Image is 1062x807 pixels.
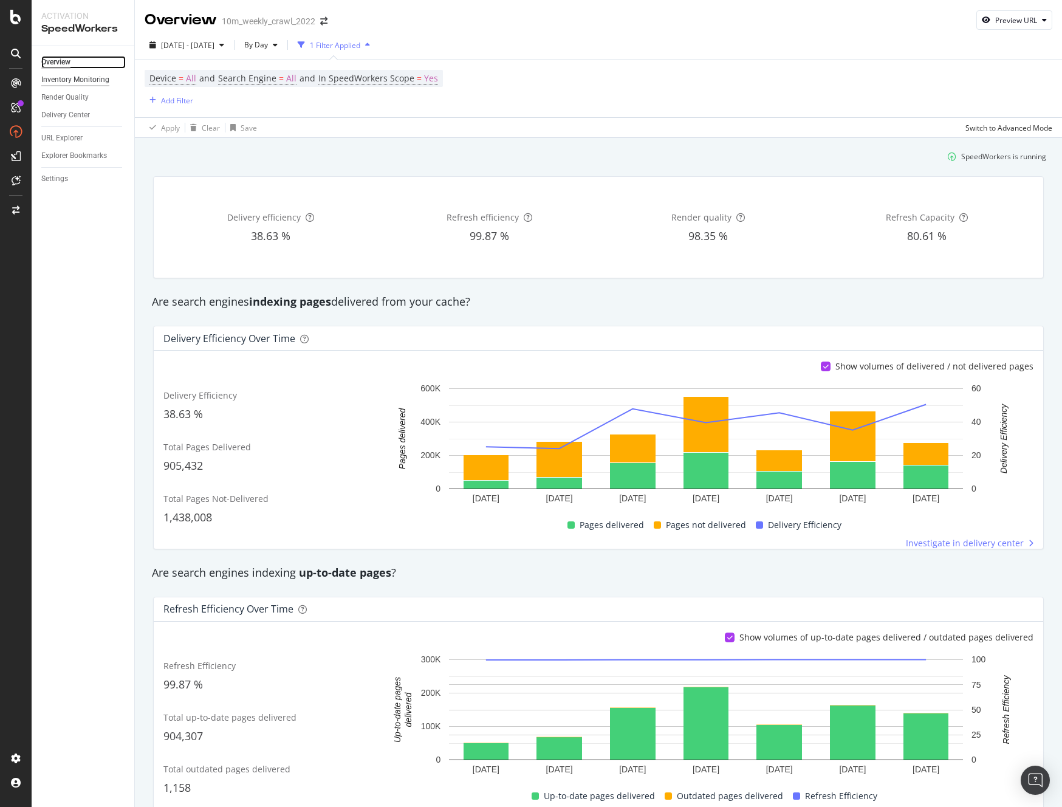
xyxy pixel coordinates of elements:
[163,458,203,473] span: 905,432
[546,764,573,774] text: [DATE]
[225,118,257,137] button: Save
[41,56,70,69] div: Overview
[971,417,981,427] text: 40
[392,677,402,743] text: Up-to-date pages
[41,10,125,22] div: Activation
[149,72,176,84] span: Device
[41,149,126,162] a: Explorer Bookmarks
[671,211,731,223] span: Render quality
[403,692,413,727] text: delivered
[279,72,284,84] span: =
[227,211,301,223] span: Delivery efficiency
[971,654,986,664] text: 100
[619,764,646,774] text: [DATE]
[286,70,296,87] span: All
[41,22,125,36] div: SpeedWorkers
[41,74,109,86] div: Inventory Monitoring
[163,441,251,453] span: Total Pages Delivered
[421,654,441,664] text: 300K
[146,294,1051,310] div: Are search engines delivered from your cache?
[293,35,375,55] button: 1 Filter Applied
[417,72,422,84] span: =
[447,211,519,223] span: Refresh efficiency
[185,118,220,137] button: Clear
[436,484,440,494] text: 0
[906,537,1033,549] a: Investigate in delivery center
[619,494,646,504] text: [DATE]
[971,384,981,394] text: 60
[546,494,573,504] text: [DATE]
[766,764,793,774] text: [DATE]
[41,91,126,104] a: Render Quality
[300,72,315,84] span: and
[163,729,203,743] span: 904,307
[41,173,68,185] div: Settings
[768,518,841,532] span: Delivery Efficiency
[385,382,1027,508] svg: A chart.
[179,72,183,84] span: =
[473,764,499,774] text: [DATE]
[145,118,180,137] button: Apply
[688,228,728,243] span: 98.35 %
[41,132,126,145] a: URL Explorer
[146,565,1051,581] div: Are search engines indexing ?
[965,123,1052,133] div: Switch to Advanced Mode
[385,653,1027,779] div: A chart.
[580,518,644,532] span: Pages delivered
[145,10,217,30] div: Overview
[839,494,866,504] text: [DATE]
[1001,675,1011,744] text: Refresh Efficiency
[163,493,269,504] span: Total Pages Not-Delivered
[971,451,981,461] text: 20
[241,123,257,133] div: Save
[420,384,440,394] text: 600K
[886,211,954,223] span: Refresh Capacity
[976,10,1052,30] button: Preview URL
[961,118,1052,137] button: Switch to Advanced Mode
[805,789,877,803] span: Refresh Efficiency
[41,74,126,86] a: Inventory Monitoring
[420,417,440,427] text: 400K
[222,15,315,27] div: 10m_weekly_crawl_2022
[163,603,293,615] div: Refresh Efficiency over time
[163,407,203,421] span: 38.63 %
[41,173,126,185] a: Settings
[907,228,947,243] span: 80.61 %
[163,712,296,723] span: Total up-to-date pages delivered
[161,95,193,106] div: Add Filter
[839,764,866,774] text: [DATE]
[420,451,440,461] text: 200K
[161,123,180,133] div: Apply
[186,70,196,87] span: All
[163,332,295,345] div: Delivery Efficiency over time
[971,730,981,740] text: 25
[163,390,237,401] span: Delivery Efficiency
[677,789,783,803] span: Outdated pages delivered
[693,494,719,504] text: [DATE]
[913,764,939,774] text: [DATE]
[971,679,981,689] text: 75
[913,494,939,504] text: [DATE]
[397,408,407,470] text: Pages delivered
[906,537,1024,549] span: Investigate in delivery center
[163,510,212,524] span: 1,438,008
[239,35,283,55] button: By Day
[421,688,441,698] text: 200K
[470,228,509,243] span: 99.87 %
[739,631,1033,644] div: Show volumes of up-to-date pages delivered / outdated pages delivered
[961,151,1046,162] div: SpeedWorkers is running
[249,294,331,309] strong: indexing pages
[835,360,1033,373] div: Show volumes of delivered / not delivered pages
[145,93,193,108] button: Add Filter
[41,132,83,145] div: URL Explorer
[239,39,268,50] span: By Day
[299,565,391,580] strong: up-to-date pages
[41,149,107,162] div: Explorer Bookmarks
[145,35,229,55] button: [DATE] - [DATE]
[41,56,126,69] a: Overview
[41,91,89,104] div: Render Quality
[199,72,215,84] span: and
[41,109,90,122] div: Delivery Center
[1021,766,1050,795] div: Open Intercom Messenger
